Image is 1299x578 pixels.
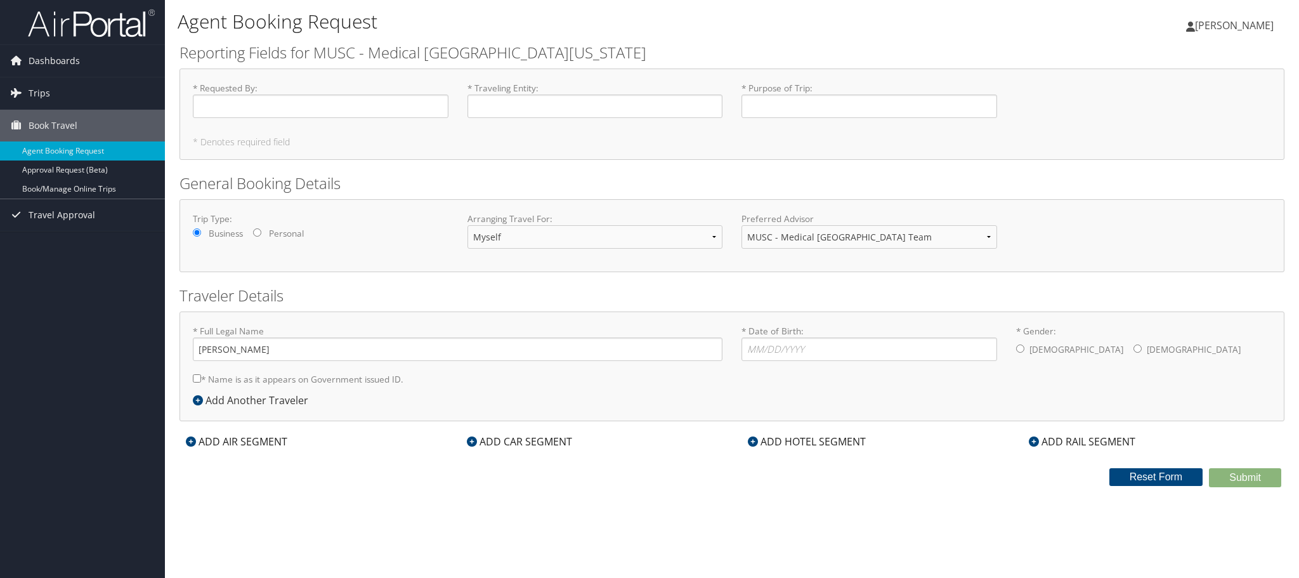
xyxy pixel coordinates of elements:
label: * Requested By : [193,82,448,118]
h2: Traveler Details [180,285,1284,306]
span: [PERSON_NAME] [1195,18,1274,32]
label: Personal [269,227,304,240]
h1: Agent Booking Request [178,8,917,35]
a: [PERSON_NAME] [1186,6,1286,44]
label: Trip Type: [193,213,448,225]
div: ADD CAR SEGMENT [460,434,578,449]
div: Add Another Traveler [193,393,315,408]
span: Book Travel [29,110,77,141]
label: Business [209,227,243,240]
input: * Purpose of Trip: [741,95,997,118]
div: ADD HOTEL SEGMENT [741,434,872,449]
span: Trips [29,77,50,109]
label: Arranging Travel For: [467,213,723,225]
span: Travel Approval [29,199,95,231]
h2: Reporting Fields for MUSC - Medical [GEOGRAPHIC_DATA][US_STATE] [180,42,1284,63]
input: * Date of Birth: [741,338,997,361]
img: airportal-logo.png [28,8,155,38]
span: Dashboards [29,45,80,77]
label: * Traveling Entity : [467,82,723,118]
div: ADD RAIL SEGMENT [1022,434,1142,449]
input: * Gender:[DEMOGRAPHIC_DATA][DEMOGRAPHIC_DATA] [1133,345,1142,353]
label: * Name is as it appears on Government issued ID. [193,367,403,391]
label: Preferred Advisor [741,213,997,225]
h2: General Booking Details [180,173,1284,194]
input: * Traveling Entity: [467,95,723,118]
input: * Gender:[DEMOGRAPHIC_DATA][DEMOGRAPHIC_DATA] [1016,345,1024,353]
label: [DEMOGRAPHIC_DATA] [1029,338,1123,362]
input: * Name is as it appears on Government issued ID. [193,374,201,383]
input: * Full Legal Name [193,338,722,361]
label: * Purpose of Trip : [741,82,997,118]
div: ADD AIR SEGMENT [180,434,294,449]
label: * Full Legal Name [193,325,722,361]
button: Reset Form [1109,468,1203,486]
h5: * Denotes required field [193,138,1271,147]
label: [DEMOGRAPHIC_DATA] [1147,338,1241,362]
input: * Requested By: [193,95,448,118]
label: * Date of Birth: [741,325,997,361]
button: Submit [1209,468,1281,487]
label: * Gender: [1016,325,1272,363]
